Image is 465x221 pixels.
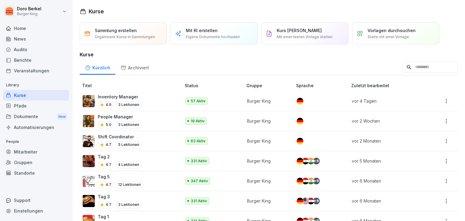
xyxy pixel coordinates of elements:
h1: Kurse [89,7,104,15]
h3: Kurse [80,51,458,58]
p: 4.7 [106,142,111,147]
p: Organisiere Kurse in Sammlungen [95,34,155,40]
p: Tag 2 [98,153,142,160]
p: Vorlagen durchsuchen [368,27,416,34]
p: People Manager [98,114,142,120]
a: Veranstaltungen [3,65,69,76]
p: Gruppe [246,82,294,89]
p: Mit einer leeren Vorlage starten [277,34,332,40]
p: 63 Aktiv [191,138,206,144]
img: us.svg [302,198,309,204]
p: 4.7 [106,162,111,167]
p: People [3,137,69,147]
p: Mit KI erstellen [186,27,218,34]
p: Burger King [247,138,286,144]
p: 347 Aktiv [191,178,208,184]
p: 4.7 [106,202,111,207]
p: vor 2 Monaten [352,138,423,144]
img: de.svg [297,158,303,164]
img: de.svg [297,118,303,124]
p: 3 Lektionen [116,121,142,128]
p: 5.0 [106,122,111,127]
p: 4.7 [106,182,111,187]
p: 19 Aktiv [191,118,205,124]
p: Tag 5 [98,173,143,180]
img: in.svg [308,158,314,164]
p: Doro Berkel [17,6,41,12]
a: Standorte [3,168,69,178]
p: Tag 3 [98,193,142,200]
a: Mitarbeiter [3,147,69,157]
img: de.svg [297,138,303,144]
p: vor 6 Monaten [352,178,423,184]
a: Home [3,23,69,34]
a: Automatisierungen [3,122,69,133]
img: de.svg [297,178,303,184]
p: vor 5 Monaten [352,158,423,164]
p: Burger King [247,178,286,184]
a: DokumenteNew [3,111,69,122]
p: Shift Coordinator [98,134,142,140]
img: de.svg [297,98,303,104]
p: 4.9 [106,102,111,107]
a: Berichte [3,55,69,65]
p: 57 Aktiv [191,98,206,104]
p: Burger King [247,158,286,164]
p: Kurs [PERSON_NAME] [277,27,322,34]
p: Status [185,82,244,89]
p: 3 Lektionen [116,201,142,208]
div: Kürzlich [80,59,115,75]
p: Burger King [247,98,286,104]
p: 331 Aktiv [191,158,207,164]
img: vy1vuzxsdwx3e5y1d1ft51l0.png [83,175,95,187]
p: vor 4 Tagen [352,98,423,104]
img: hzkj8u8nkg09zk50ub0d0otk.png [83,155,95,167]
p: 331 Aktiv [191,198,207,204]
a: News [3,34,69,44]
img: in.svg [308,178,314,184]
div: Support [3,195,69,206]
p: Starte mit einer Vorlage [368,34,409,40]
p: Burger King [247,118,286,124]
div: Dokumente [3,111,69,122]
p: Zuletzt bearbeitet [351,82,430,89]
img: de.svg [297,198,303,204]
p: Inventory Manager [98,94,142,100]
p: 4 Lektionen [116,161,142,168]
a: Archiviert [115,59,154,75]
div: New [57,113,67,120]
img: eg.svg [302,178,309,184]
div: + 9 [313,158,320,164]
img: xc3x9m9uz5qfs93t7kmvoxs4.png [83,115,95,127]
p: vor 2 Wochen [352,118,423,124]
a: Audits [3,44,69,55]
p: 3 Lektionen [116,101,142,108]
p: 5 Lektionen [116,141,142,148]
img: q4kvd0p412g56irxfxn6tm8s.png [83,135,95,147]
img: eg.svg [302,158,309,164]
a: Gruppen [3,157,69,168]
a: Einstellungen [3,206,69,216]
p: Burger King [247,198,286,204]
img: o1h5p6rcnzw0lu1jns37xjxx.png [83,95,95,107]
a: Kurse [3,90,69,101]
p: 12 Lektionen [116,181,143,188]
img: cq6tslmxu1pybroki4wxmcwi.png [83,195,95,207]
p: Library [3,80,69,90]
a: Pfade [3,101,69,111]
p: vor 6 Monaten [352,198,423,204]
p: Sammlung erstellen [95,27,137,34]
p: Tag 1 [98,213,142,220]
p: Titel [82,82,182,89]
